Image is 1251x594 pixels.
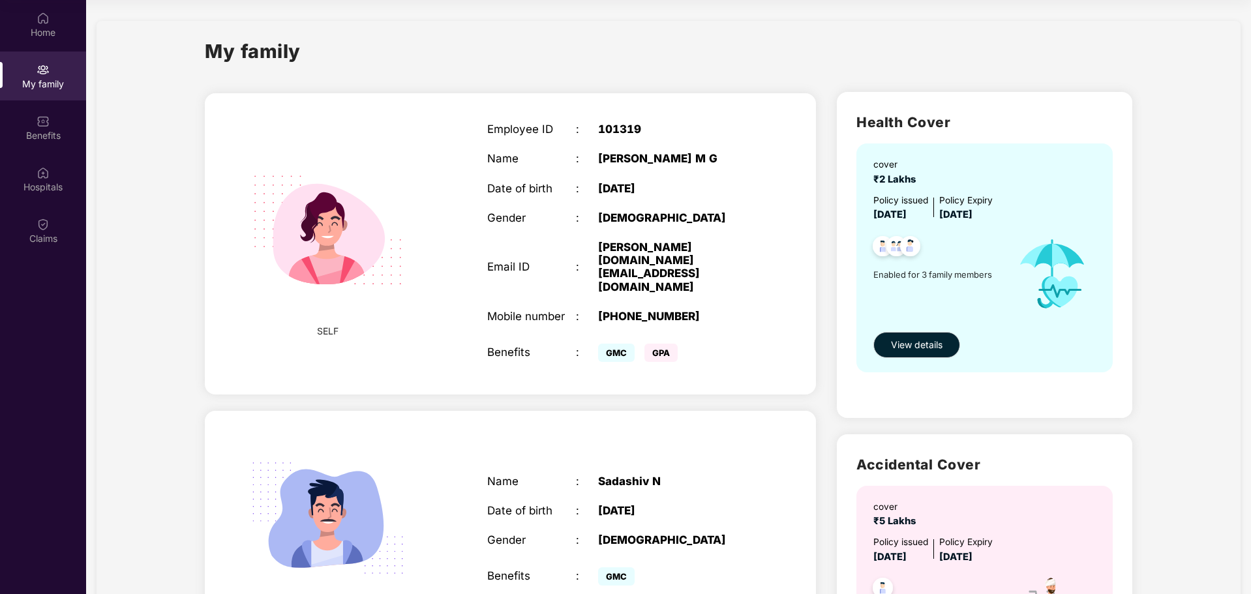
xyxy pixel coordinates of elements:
[487,346,576,359] div: Benefits
[487,260,576,273] div: Email ID
[598,123,753,136] div: 101319
[598,567,635,586] span: GMC
[1004,223,1100,325] img: icon
[487,504,576,517] div: Date of birth
[598,344,635,362] span: GMC
[873,194,928,208] div: Policy issued
[487,475,576,488] div: Name
[37,63,50,76] img: svg+xml;base64,PHN2ZyB3aWR0aD0iMjAiIGhlaWdodD0iMjAiIHZpZXdCb3g9IjAgMCAyMCAyMCIgZmlsbD0ibm9uZSIgeG...
[873,209,907,220] span: [DATE]
[939,209,972,220] span: [DATE]
[576,152,598,165] div: :
[576,123,598,136] div: :
[37,12,50,25] img: svg+xml;base64,PHN2ZyBpZD0iSG9tZSIgeG1sbnM9Imh0dHA6Ly93d3cudzMub3JnLzIwMDAvc3ZnIiB3aWR0aD0iMjAiIG...
[873,500,921,514] div: cover
[487,182,576,195] div: Date of birth
[576,260,598,273] div: :
[576,211,598,224] div: :
[598,152,753,165] div: [PERSON_NAME] M G
[487,533,576,546] div: Gender
[894,232,926,264] img: svg+xml;base64,PHN2ZyB4bWxucz0iaHR0cDovL3d3dy53My5vcmcvMjAwMC9zdmciIHdpZHRoPSI0OC45NDMiIGhlaWdodD...
[317,324,339,338] span: SELF
[234,136,421,324] img: svg+xml;base64,PHN2ZyB4bWxucz0iaHR0cDovL3d3dy53My5vcmcvMjAwMC9zdmciIHdpZHRoPSIyMjQiIGhlaWdodD0iMT...
[856,454,1113,475] h2: Accidental Cover
[37,115,50,128] img: svg+xml;base64,PHN2ZyBpZD0iQmVuZWZpdHMiIHhtbG5zPSJodHRwOi8vd3d3LnczLm9yZy8yMDAwL3N2ZyIgd2lkdGg9Ij...
[873,268,1004,281] span: Enabled for 3 family members
[598,241,753,293] div: [PERSON_NAME][DOMAIN_NAME][EMAIL_ADDRESS][DOMAIN_NAME]
[873,535,928,550] div: Policy issued
[873,158,921,172] div: cover
[487,211,576,224] div: Gender
[873,173,921,185] span: ₹2 Lakhs
[881,232,912,264] img: svg+xml;base64,PHN2ZyB4bWxucz0iaHR0cDovL3d3dy53My5vcmcvMjAwMC9zdmciIHdpZHRoPSI0OC45MTUiIGhlaWdodD...
[598,504,753,517] div: [DATE]
[576,569,598,582] div: :
[939,551,972,563] span: [DATE]
[576,346,598,359] div: :
[487,152,576,165] div: Name
[37,218,50,231] img: svg+xml;base64,PHN2ZyBpZD0iQ2xhaW0iIHhtbG5zPSJodHRwOi8vd3d3LnczLm9yZy8yMDAwL3N2ZyIgd2lkdGg9IjIwIi...
[576,475,598,488] div: :
[576,533,598,546] div: :
[939,194,993,208] div: Policy Expiry
[873,515,921,527] span: ₹5 Lakhs
[487,569,576,582] div: Benefits
[873,551,907,563] span: [DATE]
[598,533,753,546] div: [DEMOGRAPHIC_DATA]
[873,332,960,358] button: View details
[487,310,576,323] div: Mobile number
[205,37,301,66] h1: My family
[891,338,942,352] span: View details
[598,310,753,323] div: [PHONE_NUMBER]
[598,211,753,224] div: [DEMOGRAPHIC_DATA]
[487,123,576,136] div: Employee ID
[856,111,1113,133] h2: Health Cover
[598,182,753,195] div: [DATE]
[644,344,678,362] span: GPA
[598,475,753,488] div: Sadashiv N
[576,504,598,517] div: :
[37,166,50,179] img: svg+xml;base64,PHN2ZyBpZD0iSG9zcGl0YWxzIiB4bWxucz0iaHR0cDovL3d3dy53My5vcmcvMjAwMC9zdmciIHdpZHRoPS...
[939,535,993,550] div: Policy Expiry
[576,310,598,323] div: :
[867,232,899,264] img: svg+xml;base64,PHN2ZyB4bWxucz0iaHR0cDovL3d3dy53My5vcmcvMjAwMC9zdmciIHdpZHRoPSI0OC45NDMiIGhlaWdodD...
[576,182,598,195] div: :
